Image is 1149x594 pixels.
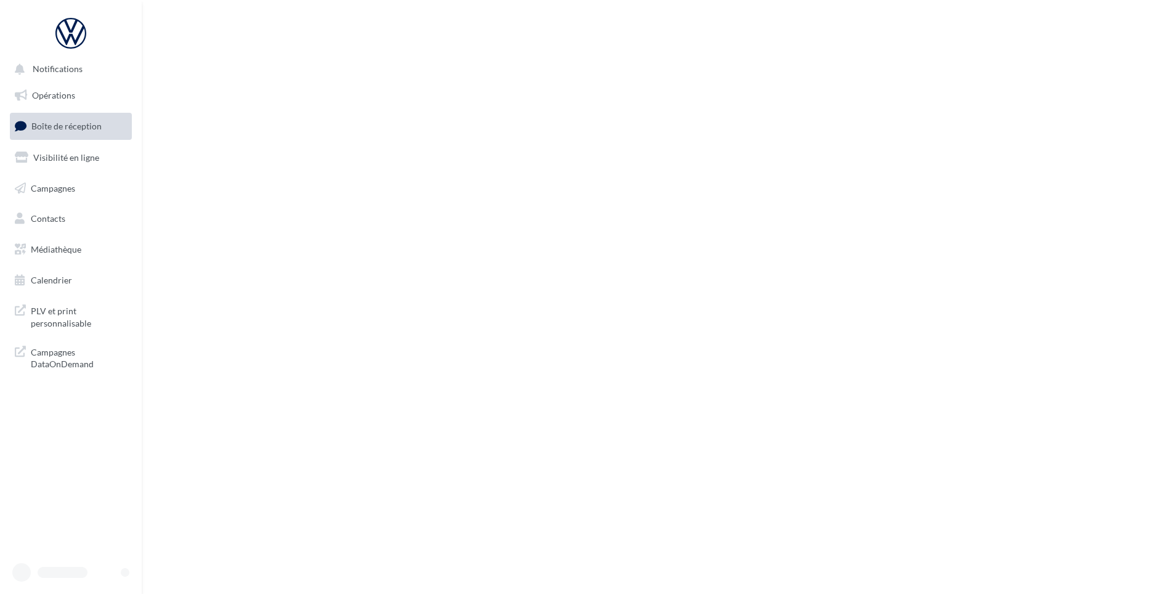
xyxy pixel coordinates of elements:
a: Campagnes [7,176,134,201]
span: Notifications [33,64,83,75]
a: Visibilité en ligne [7,145,134,171]
span: Visibilité en ligne [33,152,99,163]
span: Médiathèque [31,244,81,254]
a: Campagnes DataOnDemand [7,339,134,375]
a: Contacts [7,206,134,232]
span: Campagnes [31,182,75,193]
a: Opérations [7,83,134,108]
a: Médiathèque [7,237,134,262]
a: Calendrier [7,267,134,293]
span: Campagnes DataOnDemand [31,344,127,370]
span: PLV et print personnalisable [31,303,127,329]
a: PLV et print personnalisable [7,298,134,334]
a: Boîte de réception [7,113,134,139]
span: Boîte de réception [31,121,102,131]
span: Opérations [32,90,75,100]
span: Calendrier [31,275,72,285]
span: Contacts [31,213,65,224]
